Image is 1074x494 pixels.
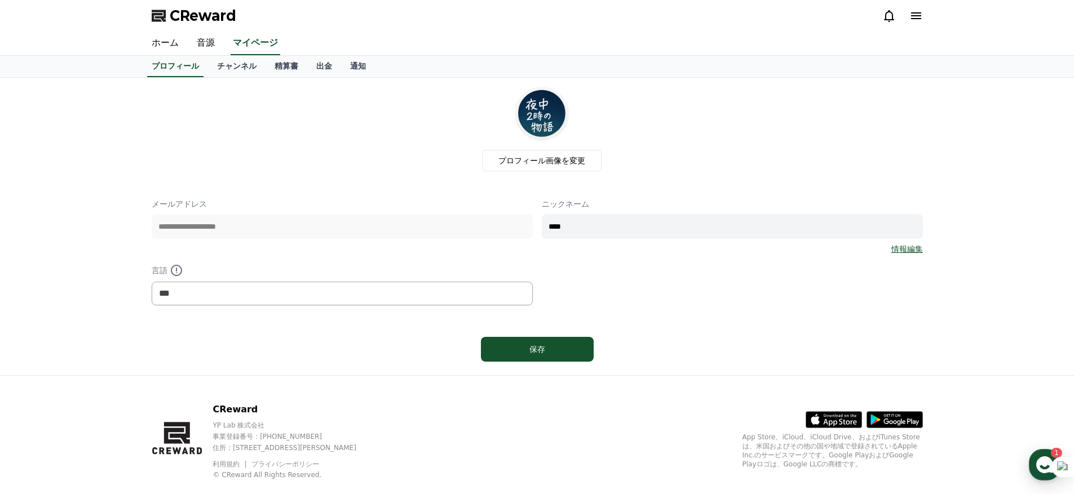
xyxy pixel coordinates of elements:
a: 出金 [307,56,341,77]
a: マイページ [231,32,280,55]
a: 音源 [188,32,224,55]
a: 利用規約 [213,460,248,468]
p: 言語 [152,264,533,277]
p: 住所 : [STREET_ADDRESS][PERSON_NAME] [213,443,375,452]
p: メールアドレス [152,198,533,210]
a: 精算書 [266,56,307,77]
p: YP Lab 株式会社 [213,421,375,430]
p: App Store、iCloud、iCloud Drive、およびiTunes Storeは、米国およびその他の国や地域で登録されているApple Inc.のサービスマークです。Google P... [742,433,923,469]
a: CReward [152,7,236,25]
p: CReward [213,403,375,416]
button: 保存 [481,337,594,362]
label: プロフィール画像を変更 [482,150,602,171]
a: チャンネル [208,56,266,77]
div: 保存 [503,344,571,355]
img: profile_image [515,87,569,141]
p: 事業登録番号 : [PHONE_NUMBER] [213,432,375,441]
a: プライバシーポリシー [251,460,319,468]
p: © CReward All Rights Reserved. [213,470,375,479]
a: プロフィール [147,56,204,77]
span: CReward [170,7,236,25]
a: 情報編集 [891,243,923,255]
p: ニックネーム [542,198,923,210]
a: ホーム [143,32,188,55]
a: 通知 [341,56,375,77]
